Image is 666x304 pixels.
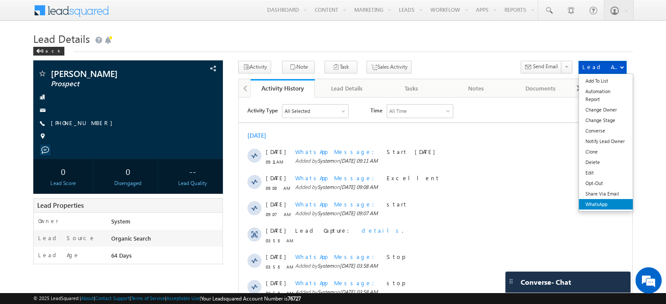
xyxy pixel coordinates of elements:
[148,50,201,58] span: Start [DATE]
[579,168,633,178] a: Edit
[250,79,315,98] a: Activity History
[387,83,436,94] div: Tasks
[123,129,163,136] span: details
[33,47,64,56] div: Back
[27,139,53,147] span: 03:58 AM
[46,10,71,17] div: All Selected
[38,217,59,225] label: Owner
[579,86,633,105] a: Automation Report
[101,165,139,171] span: [DATE] 03:58 AM
[288,295,301,302] span: 76727
[56,191,345,199] span: Added by on
[51,69,168,78] span: [PERSON_NAME]
[56,59,345,67] span: Added by on
[579,147,633,157] a: Clone
[79,165,95,171] span: System
[56,155,141,163] span: WhatsApp Message
[109,234,222,246] div: Organic Search
[79,191,95,198] span: System
[79,60,95,66] span: System
[451,83,500,94] div: Notes
[44,7,109,20] div: All Selected
[521,278,571,286] span: Converse - Chat
[579,105,633,115] a: Change Owner
[27,103,47,111] span: [DATE]
[101,191,139,198] span: [DATE] 03:58 AM
[148,182,166,189] span: stop
[507,278,514,285] img: carter-drag
[56,129,345,137] div: .
[27,50,47,58] span: [DATE]
[33,46,69,54] a: Back
[27,182,47,189] span: [DATE]
[56,86,345,94] span: Added by on
[582,63,620,71] div: Lead Actions
[35,179,91,187] div: Lead Score
[282,61,315,73] button: Note
[100,163,155,179] div: 0
[27,60,53,68] span: 09:11 AM
[27,155,47,163] span: [DATE]
[257,84,308,92] div: Activity History
[100,179,155,187] div: Disengaged
[322,83,371,94] div: Lead Details
[27,192,53,199] span: 03:58 AM
[579,76,633,86] a: Add To List
[238,61,271,73] button: Activity
[166,295,200,301] a: Acceptable Use
[56,112,345,120] span: Added by on
[38,251,80,259] label: Lead Age
[56,77,141,84] span: WhatsApp Message
[38,234,95,242] label: Lead Source
[165,163,220,179] div: --
[165,179,220,187] div: Lead Quality
[579,126,633,136] a: Converse
[109,217,222,229] div: System
[579,136,633,147] a: Notify Lead Owner
[579,199,633,210] a: WhatsApp
[79,112,95,119] span: System
[101,112,139,119] span: [DATE] 09:07 AM
[366,61,412,73] button: Sales Activity
[101,86,139,93] span: [DATE] 09:08 AM
[315,79,379,98] a: Lead Details
[148,155,166,163] span: Stop
[101,60,139,66] span: [DATE] 09:11 AM
[109,251,222,263] div: 64 Days
[37,201,84,210] span: Lead Properties
[516,83,565,94] div: Documents
[324,61,357,73] button: Task
[521,61,562,73] button: Send Email
[132,7,144,20] span: Time
[27,165,53,173] span: 03:58 AM
[56,103,141,110] span: WhatsApp Message
[579,189,633,199] a: Share Via Email
[579,157,633,168] a: Delete
[56,182,141,189] span: WhatsApp Message
[33,294,301,303] span: © 2025 LeadSquared | | | | |
[148,77,201,84] span: Excellent
[27,77,47,84] span: [DATE]
[51,80,168,88] span: Prospect
[56,129,116,136] span: Lead Capture:
[51,119,117,128] span: [PHONE_NUMBER]
[9,7,39,20] span: Activity Type
[27,113,53,121] span: 09:07 AM
[533,63,558,70] span: Send Email
[579,178,633,189] a: Opt-Out
[380,79,444,98] a: Tasks
[9,34,37,42] div: [DATE]
[151,10,168,17] div: All Time
[201,295,301,302] span: Your Leadsquared Account Number is
[81,295,94,301] a: About
[35,163,91,179] div: 0
[95,295,130,301] a: Contact Support
[148,103,169,110] span: start
[56,164,345,172] span: Added by on
[27,129,47,137] span: [DATE]
[33,31,90,45] span: Lead Details
[444,79,508,98] a: Notes
[27,87,53,94] span: 09:08 AM
[578,61,627,74] button: Lead Actions
[509,79,573,98] a: Documents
